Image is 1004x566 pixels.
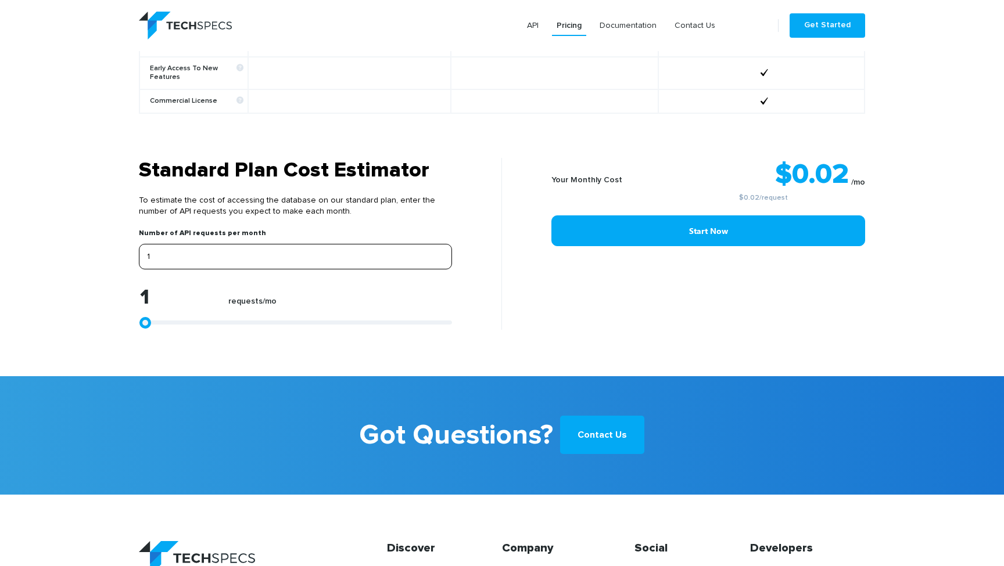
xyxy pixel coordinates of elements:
[150,97,243,106] b: Commercial License
[551,215,865,246] a: Start Now
[522,15,543,36] a: API
[139,244,452,269] input: Enter your expected number of API requests
[750,541,865,558] h4: Developers
[359,411,553,460] b: Got Questions?
[552,15,586,36] a: Pricing
[139,183,452,229] p: To estimate the cost of accessing the database on our standard plan, enter the number of API requ...
[139,158,452,183] h3: Standard Plan Cost Estimator
[150,64,243,82] b: Early Access To New Features
[387,541,502,558] h4: Discover
[595,15,661,36] a: Documentation
[670,15,720,36] a: Contact Us
[661,194,865,201] small: /request
[551,176,622,184] b: Your Monthly Cost
[739,194,759,201] a: $0.02
[139,12,232,39] img: logo
[790,13,865,38] a: Get Started
[851,178,865,186] sub: /mo
[228,297,277,312] label: requests/mo
[560,416,644,454] a: Contact Us
[139,229,266,244] label: Number of API requests per month
[502,541,617,558] h4: Company
[634,541,750,558] h4: Social
[775,161,849,189] strong: $0.02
